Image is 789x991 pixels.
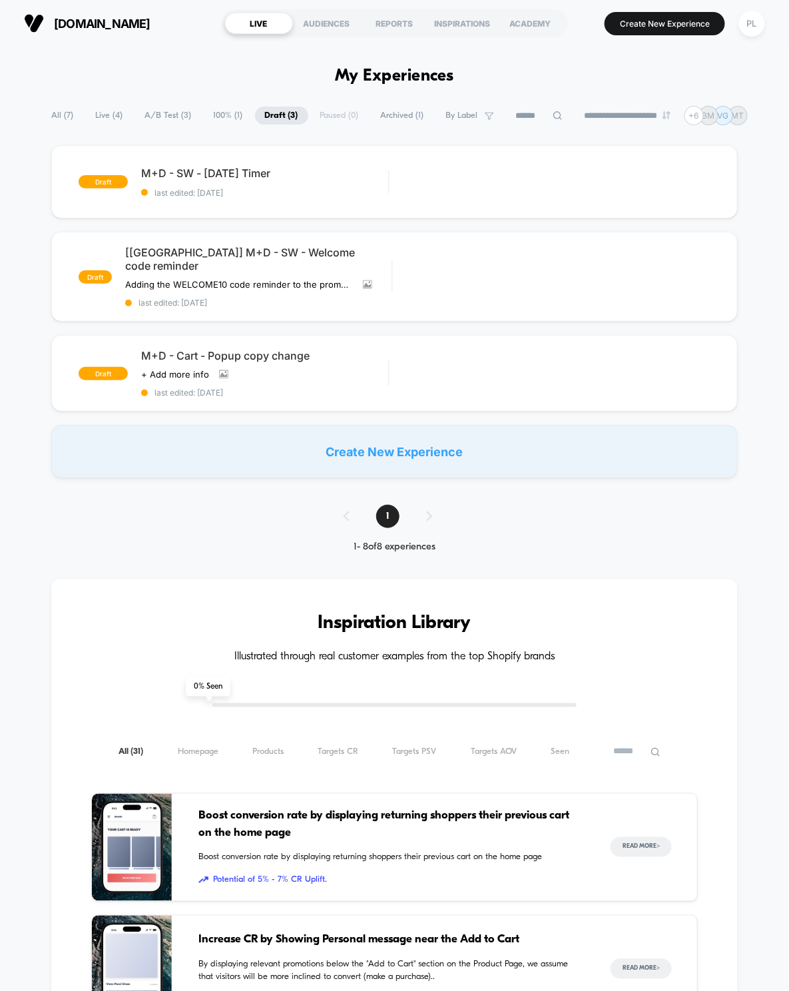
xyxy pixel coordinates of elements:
span: Boost conversion rate by displaying returning shoppers their previous cart on the home page [198,851,584,864]
span: Adding the WELCOME10 code reminder to the promo bar, for new subscribers [125,279,353,290]
div: + 6 [684,106,704,125]
span: By Label [446,111,478,121]
span: Live ( 4 ) [86,107,133,125]
div: LIVE [225,13,293,34]
span: Boost conversion rate by displaying returning shoppers their previous cart on the home page [198,808,584,842]
div: 1 - 8 of 8 experiences [330,541,459,553]
span: last edited: [DATE] [141,388,388,398]
span: By displaying relevant promotions below the "Add to Cart" section on the Product Page, we assume ... [198,958,584,984]
div: AUDIENCES [293,13,361,34]
span: Archived ( 1 ) [371,107,434,125]
span: Potential of 5% - 7% CR Uplift. [198,874,584,887]
p: MT [732,111,744,121]
span: ( 31 ) [131,748,143,757]
img: Visually logo [24,13,44,33]
button: Read More> [611,959,672,979]
span: Targets AOV [471,747,517,757]
span: draft [79,367,128,380]
span: + Add more info [141,369,209,380]
span: M+D - SW - [DATE] Timer [141,166,388,180]
span: Homepage [178,747,218,757]
span: 1 [376,505,399,528]
span: last edited: [DATE] [141,188,388,198]
button: PL [735,10,769,37]
span: last edited: [DATE] [125,298,392,308]
span: Increase CR by Showing Personal message near the Add to Cart [198,932,584,949]
p: VG [718,111,729,121]
button: Create New Experience [605,12,725,35]
h4: Illustrated through real customer examples from the top Shopify brands [91,651,698,663]
span: [[GEOGRAPHIC_DATA]] M+D - SW - Welcome code reminder [125,246,392,272]
div: ACADEMY [497,13,565,34]
span: [DOMAIN_NAME] [54,17,150,31]
button: Read More> [611,837,672,857]
span: 0 % Seen [186,677,230,697]
span: Targets CR [318,747,358,757]
p: BM [702,111,715,121]
button: [DOMAIN_NAME] [20,13,154,34]
div: Create New Experience [51,425,738,478]
img: end [662,111,670,119]
span: Seen [551,747,569,757]
h3: Inspiration Library [91,613,698,634]
div: REPORTS [361,13,429,34]
span: Products [252,747,284,757]
span: 100% ( 1 ) [204,107,253,125]
span: draft [79,175,128,188]
div: PL [739,11,765,37]
span: Targets PSV [393,747,437,757]
img: Boost conversion rate by displaying returning shoppers their previous cart on the home page [92,794,172,901]
div: INSPIRATIONS [429,13,497,34]
span: draft [79,270,112,284]
h1: My Experiences [335,67,454,86]
span: All ( 7 ) [42,107,84,125]
span: A/B Test ( 3 ) [135,107,202,125]
span: M+D - Cart - Popup copy change [141,349,388,362]
span: Draft ( 3 ) [255,107,308,125]
span: All [119,747,143,757]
